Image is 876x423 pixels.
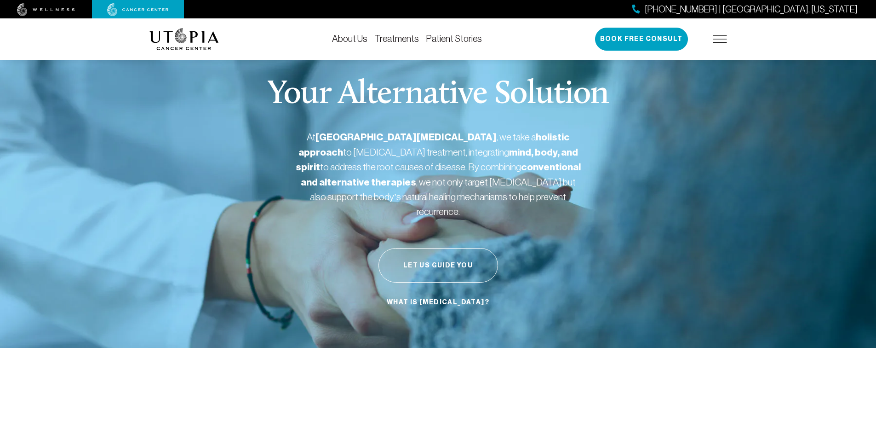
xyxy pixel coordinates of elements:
[384,294,492,311] a: What is [MEDICAL_DATA]?
[645,3,858,16] span: [PHONE_NUMBER] | [GEOGRAPHIC_DATA], [US_STATE]
[298,131,570,158] strong: holistic approach
[149,28,219,50] img: logo
[107,3,169,16] img: cancer center
[595,28,688,51] button: Book Free Consult
[426,34,482,44] a: Patient Stories
[17,3,75,16] img: wellness
[378,248,498,283] button: Let Us Guide You
[315,131,497,143] strong: [GEOGRAPHIC_DATA][MEDICAL_DATA]
[296,130,581,219] p: At , we take a to [MEDICAL_DATA] treatment, integrating to address the root causes of disease. By...
[713,35,727,43] img: icon-hamburger
[301,161,581,188] strong: conventional and alternative therapies
[632,3,858,16] a: [PHONE_NUMBER] | [GEOGRAPHIC_DATA], [US_STATE]
[267,78,609,111] p: Your Alternative Solution
[375,34,419,44] a: Treatments
[332,34,367,44] a: About Us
